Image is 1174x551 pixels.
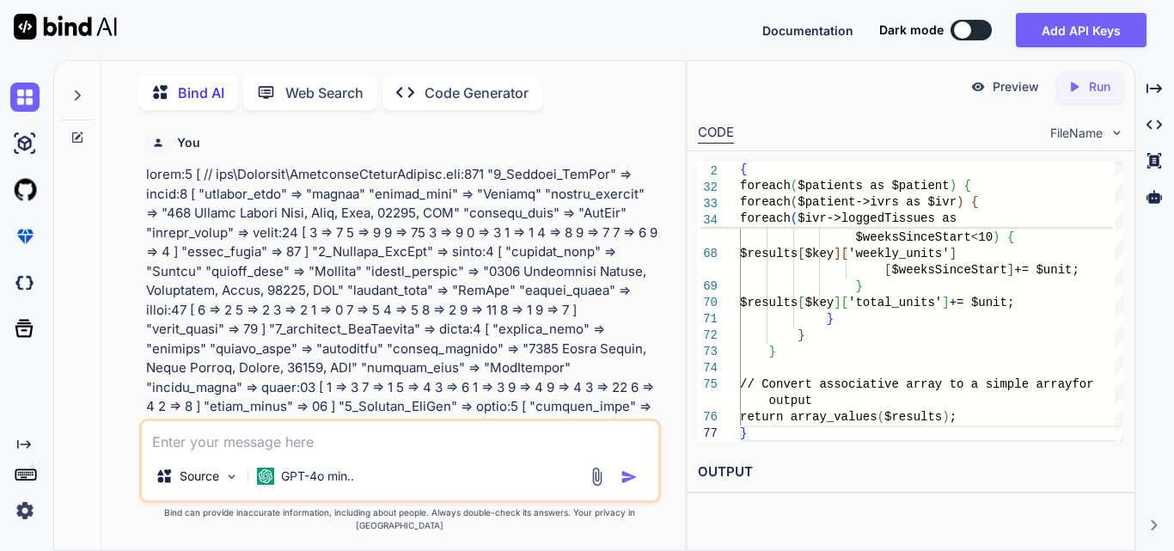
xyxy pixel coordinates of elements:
[740,410,877,424] span: return array_values
[740,426,747,440] span: }
[848,296,942,309] span: 'total_units'
[285,83,364,103] p: Web Search
[762,23,853,38] span: Documentation
[950,247,957,260] span: ]
[740,377,1072,391] span: // Convert associative array to a simple array
[761,214,935,228] span: $weeksSinceStart >= 0 &&
[834,296,841,309] span: ]
[180,468,219,485] p: Source
[1110,126,1124,140] img: chevron down
[740,195,791,209] span: foreach
[698,246,718,262] div: 68
[425,83,529,103] p: Code Generator
[281,468,354,485] p: GPT-4o min..
[950,410,957,424] span: ;
[740,179,791,193] span: foreach
[848,247,950,260] span: 'weekly_units'
[791,195,798,209] span: (
[879,21,944,39] span: Dark mode
[698,295,718,311] div: 70
[698,196,718,212] span: 33
[755,214,761,228] span: (
[791,211,798,225] span: (
[178,83,224,103] p: Bind AI
[1014,263,1079,277] span: += $unit;
[698,311,718,328] div: 71
[698,279,718,295] div: 69
[891,263,1006,277] span: $weeksSinceStart
[942,410,949,424] span: )
[177,134,200,151] h6: You
[10,496,40,525] img: settings
[698,163,718,180] span: 2
[10,129,40,158] img: ai-studio
[971,230,978,244] span: <
[841,247,848,260] span: [
[698,328,718,344] div: 72
[884,263,891,277] span: [
[827,312,834,326] span: }
[740,211,791,225] span: foreach
[587,467,607,487] img: attachment
[798,195,957,209] span: $patient->ivrs as $ivr
[970,79,986,95] img: preview
[1007,230,1014,244] span: {
[740,162,747,176] span: {
[798,247,804,260] span: [
[798,296,804,309] span: [
[884,410,942,424] span: $results
[740,247,798,260] span: $results
[621,468,638,486] img: icon
[798,179,949,193] span: $patients as $patient
[698,212,718,229] span: 34
[698,360,718,377] div: 74
[698,180,718,196] span: 32
[688,452,1134,493] h2: OUTPUT
[14,14,117,40] img: Bind AI
[698,377,718,393] div: 75
[978,230,993,244] span: 10
[993,78,1039,95] p: Preview
[798,328,804,342] span: }
[942,296,949,309] span: ]
[10,83,40,112] img: chat
[841,296,848,309] span: [
[877,410,884,424] span: (
[10,222,40,251] img: premium
[698,344,718,360] div: 73
[855,230,970,244] span: $weeksSinceStart
[740,296,798,309] span: $results
[950,179,957,193] span: )
[855,279,862,293] span: }
[791,179,798,193] span: (
[963,179,970,193] span: {
[805,247,835,260] span: $key
[957,195,963,209] span: )
[1050,125,1103,142] span: FileName
[762,21,853,40] button: Documentation
[971,195,978,209] span: {
[740,214,755,228] span: if
[257,468,274,485] img: GPT-4o mini
[769,394,812,407] span: output
[798,211,957,225] span: $ivr->loggedTissues as
[10,268,40,297] img: darkCloudIdeIcon
[993,230,1000,244] span: )
[1089,78,1110,95] p: Run
[769,345,776,358] span: }
[834,247,841,260] span: ]
[1007,263,1014,277] span: ]
[139,506,661,532] p: Bind can provide inaccurate information, including about people. Always double-check its answers....
[224,469,239,484] img: Pick Models
[698,123,734,144] div: CODE
[698,425,718,442] div: 77
[1072,377,1093,391] span: for
[1016,13,1146,47] button: Add API Keys
[698,409,718,425] div: 76
[950,296,1015,309] span: += $unit;
[10,175,40,205] img: githubLight
[805,296,835,309] span: $key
